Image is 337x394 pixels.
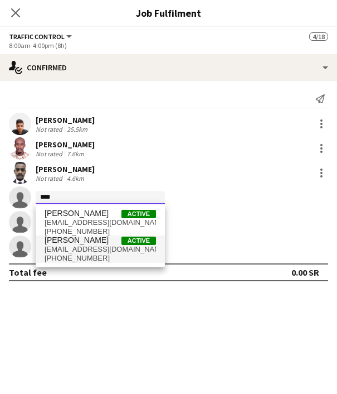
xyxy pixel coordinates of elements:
[65,125,90,133] div: 25.5km
[121,237,156,245] span: Active
[65,150,86,158] div: 7.6km
[45,209,109,218] span: Omar Alsharif
[9,32,65,41] span: Traffic Control
[36,164,95,174] div: [PERSON_NAME]
[9,41,328,50] div: 8:00am-4:00pm (8h)
[309,32,328,41] span: 4/18
[9,32,74,41] button: Traffic Control
[9,267,47,278] div: Total fee
[36,140,95,150] div: [PERSON_NAME]
[45,218,156,227] span: al.sharif1720@gmail.com
[36,174,65,182] div: Not rated
[121,210,156,218] span: Active
[45,227,156,236] span: +966506689733
[45,245,156,254] span: omartingary@gmail.com
[45,236,109,245] span: Omar Tingari
[36,115,95,125] div: [PERSON_NAME]
[36,150,65,158] div: Not rated
[45,254,156,263] span: +966566692879
[36,125,65,133] div: Not rated
[65,174,86,182] div: 4.6km
[291,267,319,278] div: 0.00 SR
